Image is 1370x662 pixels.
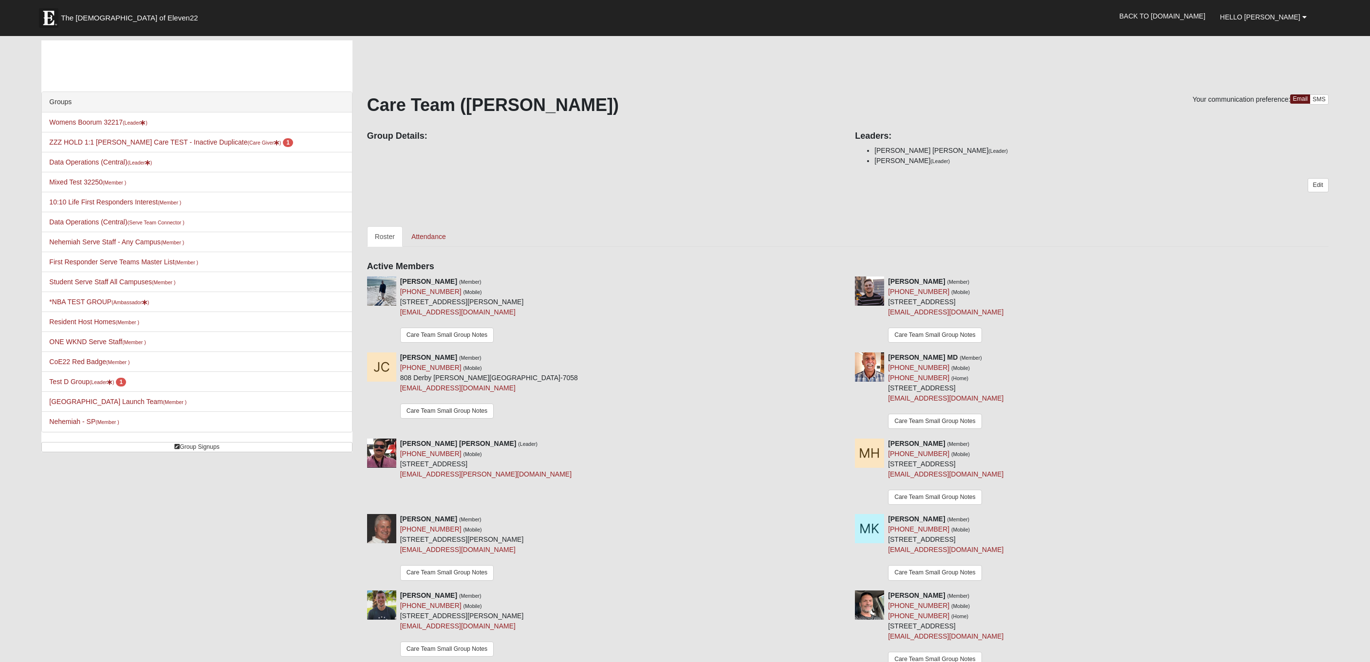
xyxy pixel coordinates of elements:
[400,384,516,392] a: [EMAIL_ADDRESS][DOMAIN_NAME]
[49,138,293,146] a: ZZZ HOLD 1:1 [PERSON_NAME] Care TEST - Inactive Duplicate(Care Giver) 1
[367,261,1329,272] h4: Active Members
[152,279,175,285] small: (Member )
[888,394,1003,402] a: [EMAIL_ADDRESS][DOMAIN_NAME]
[248,140,281,146] small: (Care Giver )
[39,8,58,28] img: Eleven22 logo
[888,612,949,620] a: [PHONE_NUMBER]
[128,160,152,165] small: (Leader )
[49,178,126,186] a: Mixed Test 32250(Member )
[888,276,1003,345] div: [STREET_ADDRESS]
[888,440,945,447] strong: [PERSON_NAME]
[1308,178,1329,192] a: Edit
[161,239,184,245] small: (Member )
[951,603,970,609] small: (Mobile)
[49,158,152,166] a: Data Operations (Central)(Leader)
[400,514,524,583] div: [STREET_ADDRESS][PERSON_NAME]
[49,298,149,306] a: *NBA TEST GROUP(Ambassador)
[34,3,229,28] a: The [DEMOGRAPHIC_DATA] of Eleven22
[960,355,982,361] small: (Member)
[855,131,1328,142] h4: Leaders:
[42,92,352,112] div: Groups
[888,515,945,523] strong: [PERSON_NAME]
[888,414,982,429] a: Care Team Small Group Notes
[888,470,1003,478] a: [EMAIL_ADDRESS][DOMAIN_NAME]
[400,364,462,371] a: [PHONE_NUMBER]
[888,364,949,371] a: [PHONE_NUMBER]
[1310,94,1329,105] a: SMS
[888,632,1003,640] a: [EMAIL_ADDRESS][DOMAIN_NAME]
[888,565,982,580] a: Care Team Small Group Notes
[459,355,481,361] small: (Member)
[400,515,457,523] strong: [PERSON_NAME]
[116,378,126,386] span: number of pending members
[49,358,130,366] a: CoE22 Red Badge(Member )
[463,365,482,371] small: (Mobile)
[400,450,462,458] a: [PHONE_NUMBER]
[888,353,958,361] strong: [PERSON_NAME] MD
[874,156,1328,166] li: [PERSON_NAME]
[90,379,114,385] small: (Leader )
[1192,95,1290,103] span: Your communication preference:
[49,218,184,226] a: Data Operations (Central)(Serve Team Connector )
[888,308,1003,316] a: [EMAIL_ADDRESS][DOMAIN_NAME]
[888,490,982,505] a: Care Team Small Group Notes
[951,365,970,371] small: (Mobile)
[41,442,352,452] a: Group Signups
[1112,4,1213,28] a: Back to [DOMAIN_NAME]
[400,440,517,447] strong: [PERSON_NAME] [PERSON_NAME]
[400,276,524,345] div: [STREET_ADDRESS][PERSON_NAME]
[888,439,1003,507] div: [STREET_ADDRESS]
[400,328,494,343] a: Care Team Small Group Notes
[400,642,494,657] a: Care Team Small Group Notes
[463,289,482,295] small: (Mobile)
[951,451,970,457] small: (Mobile)
[49,318,139,326] a: Resident Host Homes(Member )
[947,593,970,599] small: (Member)
[106,359,130,365] small: (Member )
[888,546,1003,553] a: [EMAIL_ADDRESS][DOMAIN_NAME]
[400,470,572,478] a: [EMAIL_ADDRESS][PERSON_NAME][DOMAIN_NAME]
[400,404,494,419] a: Care Team Small Group Notes
[400,590,524,659] div: [STREET_ADDRESS][PERSON_NAME]
[400,602,462,609] a: [PHONE_NUMBER]
[1213,5,1314,29] a: Hello [PERSON_NAME]
[888,328,982,343] a: Care Team Small Group Notes
[95,419,119,425] small: (Member )
[49,338,146,346] a: ONE WKND Serve Staff(Member )
[518,441,537,447] small: (Leader)
[400,591,457,599] strong: [PERSON_NAME]
[49,418,119,425] a: Nehemiah - SP(Member )
[61,13,198,23] span: The [DEMOGRAPHIC_DATA] of Eleven22
[888,288,949,295] a: [PHONE_NUMBER]
[49,118,147,126] a: Womens Boorum 32217(Leader)
[116,319,139,325] small: (Member )
[947,279,970,285] small: (Member)
[888,277,945,285] strong: [PERSON_NAME]
[49,378,126,386] a: Test D Group(Leader) 1
[951,613,968,619] small: (Home)
[930,158,950,164] small: (Leader)
[400,565,494,580] a: Care Team Small Group Notes
[367,94,1329,115] h1: Care Team ([PERSON_NAME])
[400,546,516,553] a: [EMAIL_ADDRESS][DOMAIN_NAME]
[888,450,949,458] a: [PHONE_NUMBER]
[888,352,1003,431] div: [STREET_ADDRESS]
[123,120,148,126] small: (Leader )
[951,527,970,533] small: (Mobile)
[400,525,462,533] a: [PHONE_NUMBER]
[1290,94,1310,104] a: Email
[888,602,949,609] a: [PHONE_NUMBER]
[459,516,481,522] small: (Member)
[988,148,1008,154] small: (Leader)
[103,180,126,185] small: (Member )
[951,289,970,295] small: (Mobile)
[400,439,572,479] div: [STREET_ADDRESS]
[947,441,970,447] small: (Member)
[400,352,578,422] div: 808 Derby [PERSON_NAME][GEOGRAPHIC_DATA]-7058
[163,399,186,405] small: (Member )
[400,308,516,316] a: [EMAIL_ADDRESS][DOMAIN_NAME]
[459,593,481,599] small: (Member)
[49,398,186,405] a: [GEOGRAPHIC_DATA] Launch Team(Member )
[459,279,481,285] small: (Member)
[888,591,945,599] strong: [PERSON_NAME]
